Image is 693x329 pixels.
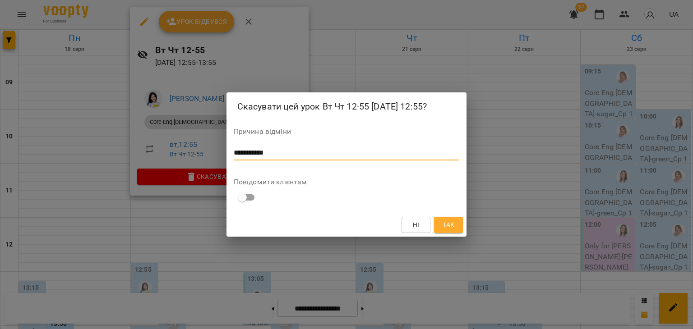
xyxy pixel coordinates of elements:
button: Ні [402,217,430,233]
label: Причина відміни [234,128,460,135]
span: Так [443,219,454,230]
label: Повідомити клієнтам [234,178,460,186]
button: Так [434,217,463,233]
h2: Скасувати цей урок Вт Чт 12-55 [DATE] 12:55? [237,100,456,114]
span: Ні [413,219,420,230]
